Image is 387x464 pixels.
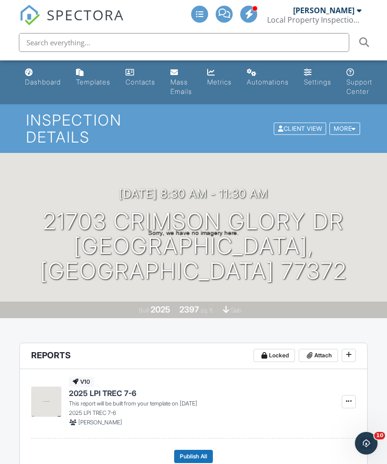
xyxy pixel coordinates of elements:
[76,78,110,86] div: Templates
[139,307,149,314] span: Built
[207,78,232,86] div: Metrics
[346,78,372,95] div: Support Center
[203,64,236,91] a: Metrics
[329,122,360,135] div: More
[72,64,114,91] a: Templates
[293,6,354,15] div: [PERSON_NAME]
[274,122,326,135] div: Client View
[355,432,378,455] iframe: Intercom live chat
[304,78,331,86] div: Settings
[300,64,335,91] a: Settings
[179,304,199,314] div: 2397
[374,432,385,439] span: 10
[126,78,155,86] div: Contacts
[247,78,289,86] div: Automations
[47,5,124,25] span: SPECTORA
[19,13,124,33] a: SPECTORA
[343,64,376,101] a: Support Center
[21,64,65,91] a: Dashboard
[170,78,192,95] div: Mass Emails
[231,307,241,314] span: slab
[25,78,61,86] div: Dashboard
[167,64,196,101] a: Mass Emails
[122,64,159,91] a: Contacts
[273,125,328,132] a: Client View
[243,64,293,91] a: Automations (Advanced)
[19,33,349,52] input: Search everything...
[119,187,268,200] h3: [DATE] 8:30 am - 11:30 am
[26,112,361,145] h1: Inspection Details
[201,307,214,314] span: sq. ft.
[15,209,372,284] h1: 21703 Crimson Glory Dr [GEOGRAPHIC_DATA], [GEOGRAPHIC_DATA] 77372
[151,304,170,314] div: 2025
[19,5,40,25] img: The Best Home Inspection Software - Spectora
[267,15,362,25] div: Local Property Inspections PLLC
